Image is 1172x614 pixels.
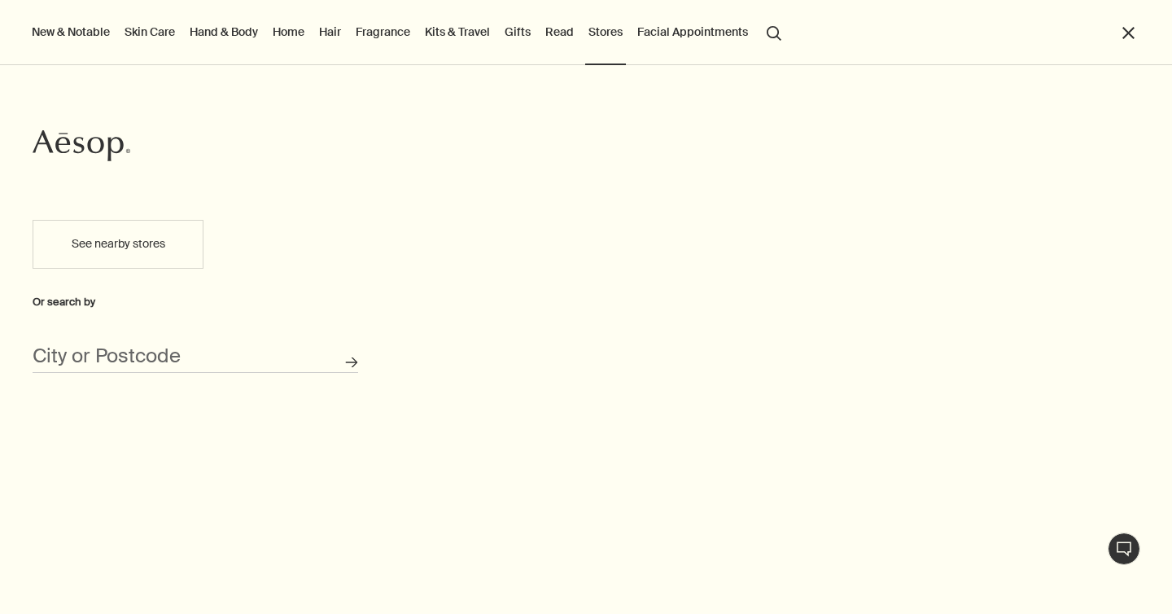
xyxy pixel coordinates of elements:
div: Or search by [33,293,358,311]
a: Skin Care [121,21,178,42]
button: See nearby stores [33,220,203,269]
button: New & Notable [28,21,113,42]
button: Stores [585,21,626,42]
a: Gifts [501,21,534,42]
button: Close the Menu [1119,24,1138,42]
svg: Aesop [33,129,130,162]
button: Live Assistance [1108,533,1140,565]
a: Hand & Body [186,21,261,42]
a: Kits & Travel [422,21,493,42]
a: Facial Appointments [634,21,751,42]
button: Open search [759,16,789,47]
a: Read [542,21,577,42]
a: Aesop [33,129,130,166]
a: Home [269,21,308,42]
a: Hair [316,21,344,42]
a: Fragrance [352,21,413,42]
